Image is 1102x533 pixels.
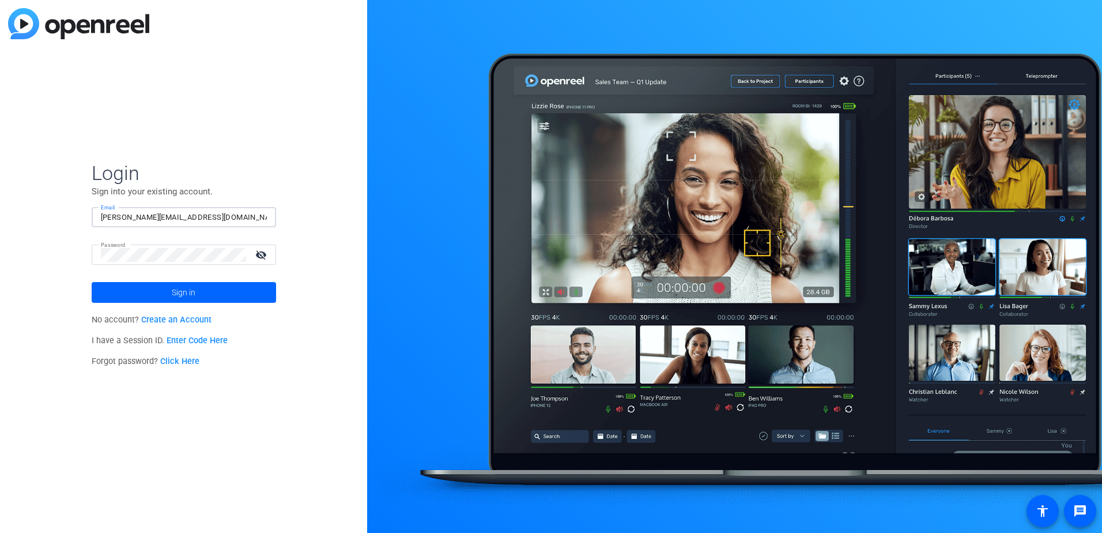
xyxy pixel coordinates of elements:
img: blue-gradient.svg [8,8,149,39]
span: Forgot password? [92,356,200,366]
a: Enter Code Here [167,336,228,346]
span: Sign in [172,278,195,307]
a: Click Here [160,356,199,366]
mat-icon: accessibility [1036,504,1050,518]
span: Login [92,161,276,185]
mat-label: Password [101,242,126,248]
input: Enter Email Address [101,211,267,224]
p: Sign into your existing account. [92,185,276,198]
span: I have a Session ID. [92,336,228,346]
button: Sign in [92,282,276,303]
a: Create an Account [141,315,212,325]
mat-icon: message [1073,504,1087,518]
mat-icon: visibility_off [248,246,276,263]
span: No account? [92,315,212,325]
mat-label: Email [101,204,115,211]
